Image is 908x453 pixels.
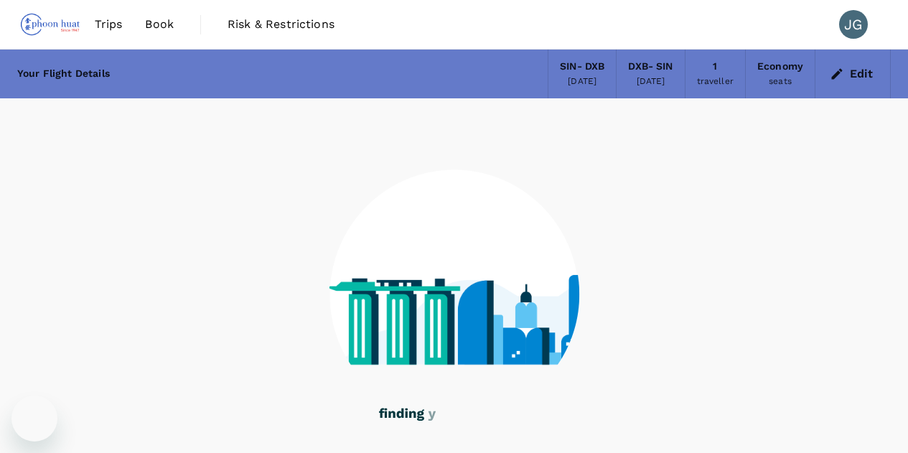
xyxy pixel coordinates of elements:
g: finding your flights [379,408,503,421]
img: Phoon Huat PTE. LTD. [17,9,83,40]
span: Risk & Restrictions [228,16,334,33]
div: SIN - DXB [560,59,604,75]
div: [DATE] [637,75,665,89]
span: Book [145,16,174,33]
div: JG [839,10,868,39]
button: Edit [827,62,879,85]
div: [DATE] [568,75,596,89]
div: Economy [757,59,803,75]
div: 1 [713,59,717,75]
div: DXB - SIN [628,59,673,75]
div: Your Flight Details [17,66,110,82]
span: Trips [95,16,123,33]
iframe: Button to launch messaging window [11,396,57,442]
div: seats [769,75,792,89]
div: traveller [697,75,734,89]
